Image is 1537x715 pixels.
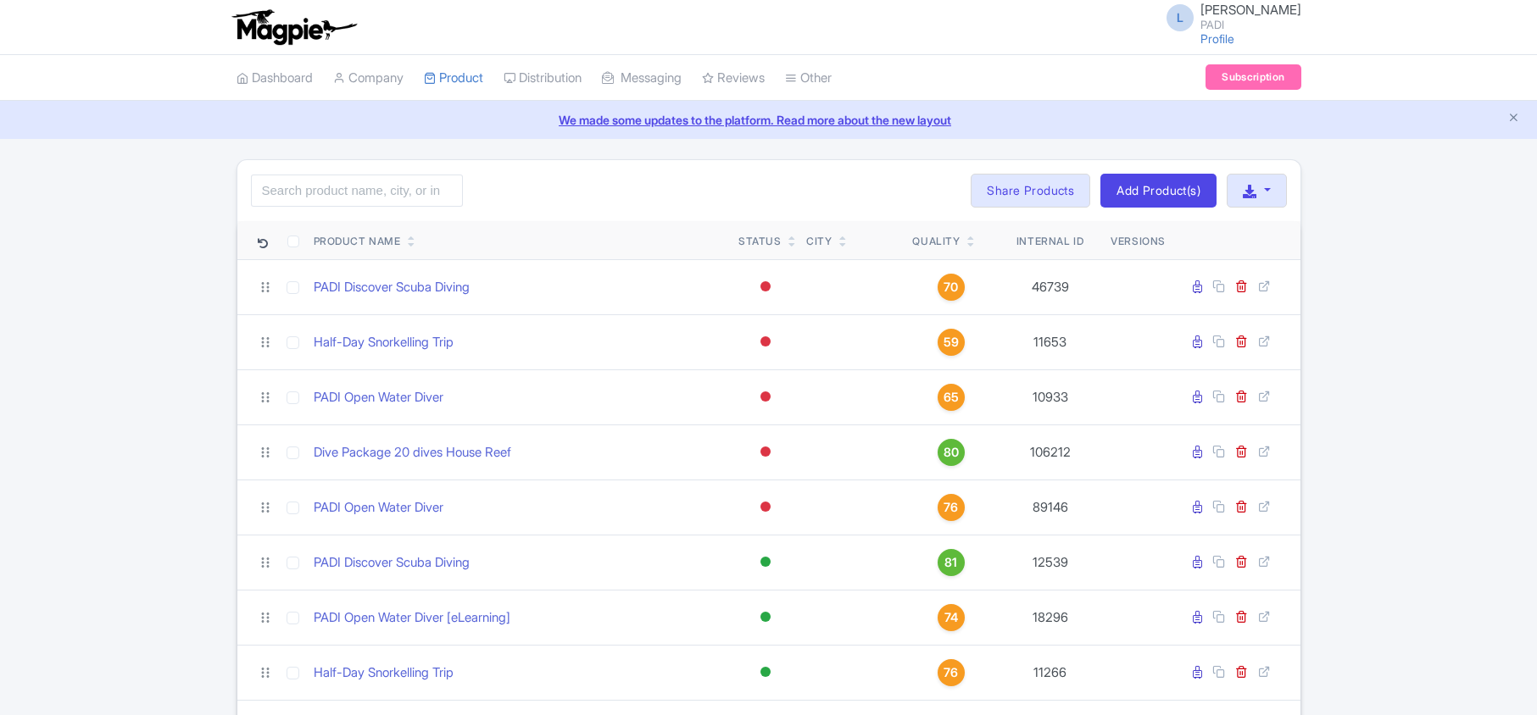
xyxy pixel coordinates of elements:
[228,8,359,46] img: logo-ab69f6fb50320c5b225c76a69d11143b.png
[944,388,959,407] span: 65
[314,498,443,518] a: PADI Open Water Diver
[944,498,958,517] span: 76
[504,55,582,102] a: Distribution
[314,278,470,297] a: PADI Discover Scuba Diving
[314,234,401,249] div: Product Name
[996,645,1104,700] td: 11266
[333,55,404,102] a: Company
[237,55,313,102] a: Dashboard
[996,424,1104,479] td: 106212
[912,329,989,356] a: 59
[971,174,1090,208] a: Share Products
[996,369,1104,424] td: 10933
[785,55,832,102] a: Other
[10,111,1527,129] a: We made some updates to the platform. Read more about the new layout
[944,663,958,682] span: 76
[944,443,959,462] span: 80
[314,333,454,352] a: Half-Day Snorkelling Trip
[757,440,774,464] div: Inactive
[757,495,774,519] div: Inactive
[757,385,774,409] div: Inactive
[996,259,1104,314] td: 46739
[912,384,989,411] a: 65
[1206,64,1300,90] a: Subscription
[757,274,774,299] div: Inactive
[757,550,774,574] div: Active
[944,333,959,352] span: 59
[996,314,1104,369] td: 11653
[1200,2,1301,18] span: [PERSON_NAME]
[738,234,782,249] div: Status
[944,608,958,627] span: 74
[1507,109,1520,129] button: Close announcement
[1100,174,1217,208] a: Add Product(s)
[1167,4,1194,31] span: L
[251,175,463,207] input: Search product name, city, or interal id
[996,590,1104,645] td: 18296
[912,439,989,466] a: 80
[912,234,960,249] div: Quality
[424,55,483,102] a: Product
[702,55,765,102] a: Reviews
[944,278,958,297] span: 70
[1104,221,1172,260] th: Versions
[912,549,989,576] a: 81
[1200,31,1234,46] a: Profile
[1200,19,1301,30] small: PADI
[314,663,454,683] a: Half-Day Snorkelling Trip
[757,605,774,629] div: Active
[996,221,1104,260] th: Internal ID
[314,608,510,628] a: PADI Open Water Diver [eLearning]
[996,479,1104,535] td: 89146
[757,660,774,685] div: Active
[314,553,470,573] a: PADI Discover Scuba Diving
[314,443,511,463] a: Dive Package 20 dives House Reef
[996,535,1104,590] td: 12539
[602,55,682,102] a: Messaging
[944,553,957,572] span: 81
[806,234,832,249] div: City
[314,388,443,407] a: PADI Open Water Diver
[912,274,989,301] a: 70
[912,659,989,686] a: 76
[757,330,774,354] div: Inactive
[912,604,989,631] a: 74
[1156,3,1301,30] a: L [PERSON_NAME] PADI
[912,494,989,521] a: 76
